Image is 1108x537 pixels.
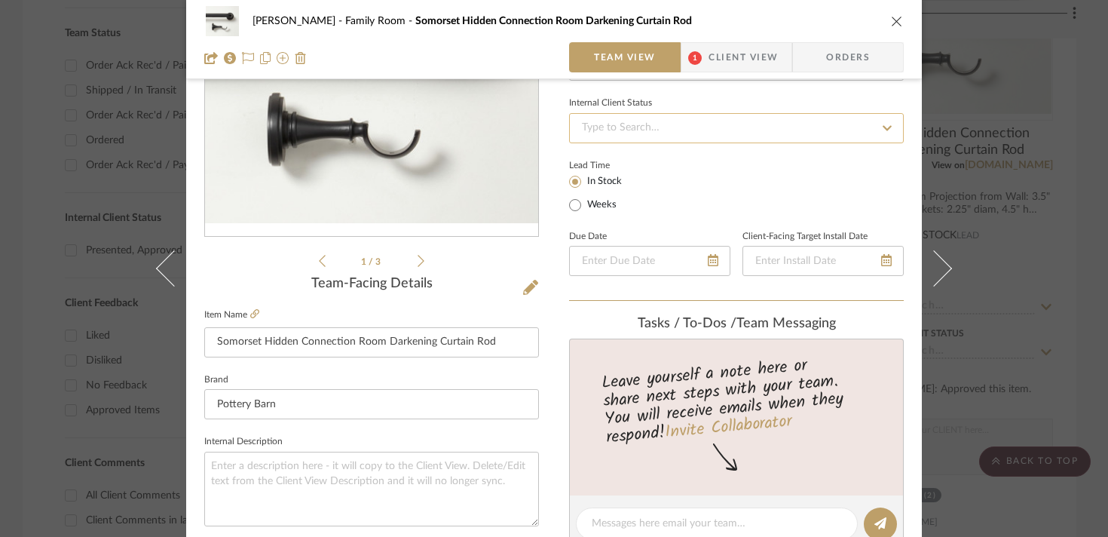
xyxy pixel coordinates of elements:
[709,42,778,72] span: Client View
[375,257,383,266] span: 3
[415,16,692,26] span: Somorset Hidden Connection Room Darkening Curtain Rod
[295,52,307,64] img: Remove from project
[569,233,607,241] label: Due Date
[742,233,868,241] label: Client-Facing Target Install Date
[569,158,647,172] label: Lead Time
[204,376,228,384] label: Brand
[890,14,904,28] button: close
[584,198,617,212] label: Weeks
[594,42,656,72] span: Team View
[253,16,345,26] span: [PERSON_NAME]
[361,257,369,266] span: 1
[688,51,702,65] span: 1
[204,6,240,36] img: 15bd5394-134f-4f2f-9c9b-5941aeb07551_48x40.jpg
[369,257,375,266] span: /
[664,409,793,446] a: Invite Collaborator
[204,438,283,446] label: Internal Description
[345,16,415,26] span: Family Room
[569,113,904,143] input: Type to Search…
[204,327,539,357] input: Enter Item Name
[204,276,539,293] div: Team-Facing Details
[810,42,886,72] span: Orders
[742,246,904,276] input: Enter Install Date
[584,175,622,189] label: In Stock
[569,316,904,333] div: team Messaging
[568,349,906,450] div: Leave yourself a note here or share next steps with your team. You will receive emails when they ...
[569,100,652,107] div: Internal Client Status
[569,172,647,214] mat-radio-group: Select item type
[204,308,259,321] label: Item Name
[569,246,730,276] input: Enter Due Date
[204,389,539,419] input: Enter Brand
[638,317,736,330] span: Tasks / To-Dos /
